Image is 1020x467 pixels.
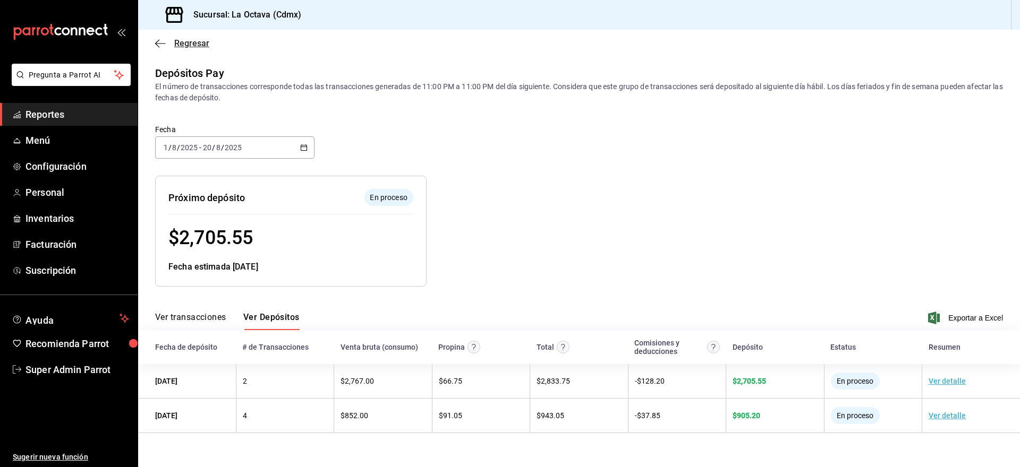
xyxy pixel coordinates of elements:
span: Personal [25,185,129,200]
h3: Sucursal: La Octava (Cdmx) [185,8,301,21]
span: $ 852.00 [341,411,368,420]
span: Suscripción [25,263,129,278]
div: Próximo depósito [168,191,245,205]
button: Ver Depósitos [243,312,300,330]
span: Recomienda Parrot [25,336,129,351]
span: Configuración [25,159,129,174]
label: Fecha [155,126,314,133]
span: $ 66.75 [439,377,462,385]
span: Regresar [174,38,209,48]
div: # de Transacciones [242,343,309,351]
span: / [221,143,224,152]
div: navigation tabs [155,312,300,330]
button: Exportar a Excel [930,312,1003,324]
button: Ver transacciones [155,312,226,330]
input: -- [172,143,177,152]
span: - $ 37.85 [635,411,660,420]
span: $ 905.20 [733,411,760,420]
span: $ 2,705.55 [168,227,253,249]
button: Pregunta a Parrot AI [12,64,131,86]
div: Comisiones y deducciones [634,339,704,356]
div: Estatus [830,343,856,351]
div: Fecha estimada [DATE] [168,261,413,273]
span: / [177,143,180,152]
div: Resumen [929,343,960,351]
span: $ 2,705.55 [733,377,766,385]
input: -- [202,143,212,152]
span: $ 91.05 [439,411,462,420]
div: El depósito aún no se ha enviado a tu cuenta bancaria. [831,407,880,424]
span: $ 2,767.00 [341,377,374,385]
span: Menú [25,133,129,148]
input: -- [216,143,221,152]
span: Reportes [25,107,129,122]
td: [DATE] [138,399,236,433]
button: Regresar [155,38,209,48]
span: $ 943.05 [537,411,564,420]
svg: Este monto equivale al total de la venta más otros abonos antes de aplicar comisión e IVA. [557,341,569,353]
span: En proceso [365,192,411,203]
a: Ver detalle [929,411,966,420]
span: / [212,143,215,152]
div: Propina [438,343,465,351]
div: El depósito aún no se ha enviado a tu cuenta bancaria. [831,373,880,390]
div: Depósito [733,343,763,351]
span: En proceso [832,411,878,420]
svg: Contempla comisión de ventas y propinas, IVA, cancelaciones y devoluciones. [707,341,720,353]
div: Venta bruta (consumo) [341,343,418,351]
div: Fecha de depósito [155,343,217,351]
span: Super Admin Parrot [25,362,129,377]
span: Sugerir nueva función [13,452,129,463]
input: ---- [224,143,242,152]
td: [DATE] [138,364,236,399]
a: Ver detalle [929,377,966,385]
div: Total [537,343,554,351]
input: -- [163,143,168,152]
span: / [168,143,172,152]
span: Inventarios [25,211,129,226]
button: open_drawer_menu [117,28,125,36]
span: Facturación [25,237,129,252]
span: Pregunta a Parrot AI [29,70,114,81]
span: En proceso [832,377,878,385]
a: Pregunta a Parrot AI [7,77,131,88]
span: $ 2,833.75 [537,377,570,385]
span: - $ 128.20 [635,377,665,385]
div: Depósitos Pay [155,65,224,81]
span: - [199,143,201,152]
td: 2 [236,364,334,399]
div: El depósito aún no se ha enviado a tu cuenta bancaria. [364,189,413,206]
div: El número de transacciones corresponde todas las transacciones generadas de 11:00 PM a 11:00 PM d... [155,81,1003,103]
input: ---- [180,143,198,152]
td: 4 [236,399,334,433]
span: Ayuda [25,312,115,325]
svg: Las propinas mostradas excluyen toda configuración de retención. [467,341,480,353]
